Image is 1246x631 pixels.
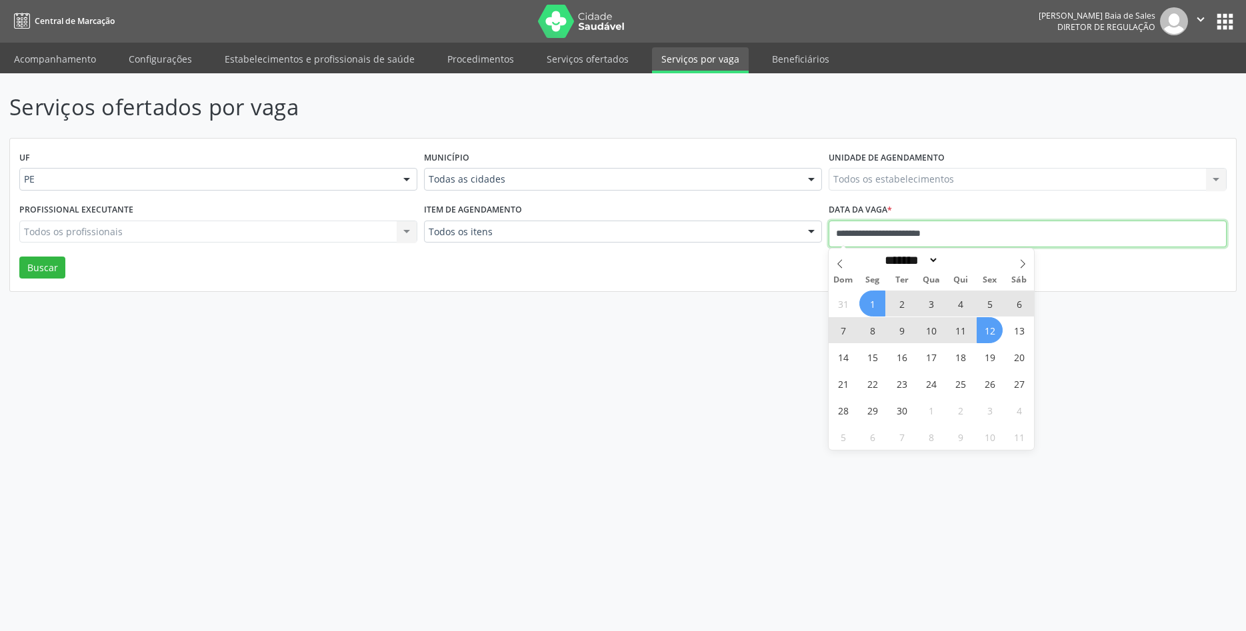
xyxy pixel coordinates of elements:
[24,173,390,186] span: PE
[859,424,885,450] span: Outubro 6, 2025
[830,424,856,450] span: Outubro 5, 2025
[977,424,1003,450] span: Outubro 10, 2025
[887,276,917,285] span: Ter
[977,291,1003,316] span: Setembro 5, 2025
[1213,10,1237,33] button: apps
[947,291,973,316] span: Setembro 4, 2025
[19,257,65,279] button: Buscar
[1188,7,1213,35] button: 
[859,370,885,396] span: Setembro 22, 2025
[830,344,856,370] span: Setembro 14, 2025
[215,47,424,71] a: Estabelecimentos e profissionais de saúde
[429,173,795,186] span: Todas as cidades
[1057,21,1155,33] span: Diretor de regulação
[858,276,887,285] span: Seg
[880,253,939,267] select: Month
[5,47,105,71] a: Acompanhamento
[830,317,856,343] span: Setembro 7, 2025
[19,200,133,221] label: Profissional executante
[763,47,839,71] a: Beneficiários
[889,317,915,343] span: Setembro 9, 2025
[918,317,944,343] span: Setembro 10, 2025
[1006,370,1032,396] span: Setembro 27, 2025
[975,276,1005,285] span: Sex
[947,370,973,396] span: Setembro 25, 2025
[977,397,1003,423] span: Outubro 3, 2025
[829,276,858,285] span: Dom
[889,370,915,396] span: Setembro 23, 2025
[917,276,946,285] span: Qua
[1193,12,1208,27] i: 
[119,47,201,71] a: Configurações
[830,397,856,423] span: Setembro 28, 2025
[889,397,915,423] span: Setembro 30, 2025
[859,344,885,370] span: Setembro 15, 2025
[947,424,973,450] span: Outubro 9, 2025
[889,291,915,316] span: Setembro 2, 2025
[9,91,869,124] p: Serviços ofertados por vaga
[977,370,1003,396] span: Setembro 26, 2025
[9,10,115,32] a: Central de Marcação
[977,344,1003,370] span: Setembro 19, 2025
[977,317,1003,343] span: Setembro 12, 2025
[859,317,885,343] span: Setembro 8, 2025
[889,344,915,370] span: Setembro 16, 2025
[1006,291,1032,316] span: Setembro 6, 2025
[830,291,856,316] span: Agosto 31, 2025
[424,200,522,221] label: Item de agendamento
[424,148,469,169] label: Município
[939,253,983,267] input: Year
[1005,276,1034,285] span: Sáb
[918,397,944,423] span: Outubro 1, 2025
[918,291,944,316] span: Setembro 3, 2025
[918,424,944,450] span: Outubro 8, 2025
[918,344,944,370] span: Setembro 17, 2025
[537,47,638,71] a: Serviços ofertados
[1006,317,1032,343] span: Setembro 13, 2025
[429,225,795,239] span: Todos os itens
[19,148,30,169] label: UF
[1006,424,1032,450] span: Outubro 11, 2025
[1160,7,1188,35] img: img
[859,291,885,316] span: Setembro 1, 2025
[829,148,945,169] label: Unidade de agendamento
[830,370,856,396] span: Setembro 21, 2025
[918,370,944,396] span: Setembro 24, 2025
[1039,10,1155,21] div: [PERSON_NAME] Baia de Sales
[438,47,523,71] a: Procedimentos
[1006,397,1032,423] span: Outubro 4, 2025
[829,200,892,221] label: Data da vaga
[35,15,115,27] span: Central de Marcação
[889,424,915,450] span: Outubro 7, 2025
[652,47,749,73] a: Serviços por vaga
[947,317,973,343] span: Setembro 11, 2025
[946,276,975,285] span: Qui
[1006,344,1032,370] span: Setembro 20, 2025
[947,397,973,423] span: Outubro 2, 2025
[947,344,973,370] span: Setembro 18, 2025
[859,397,885,423] span: Setembro 29, 2025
